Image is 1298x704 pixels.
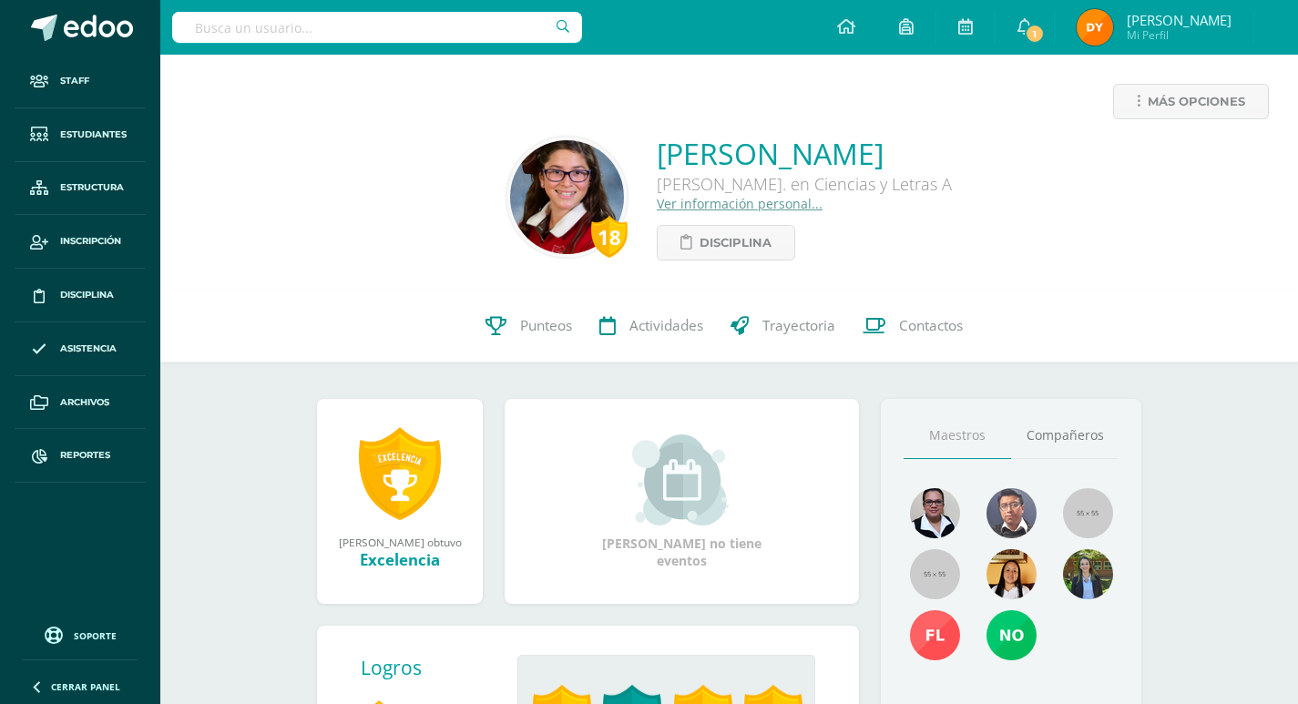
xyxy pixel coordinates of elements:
[15,162,146,216] a: Estructura
[15,108,146,162] a: Estudiantes
[986,610,1037,660] img: 7e5ce3178e263c1de2a2f09ff2bb6eb7.png
[586,290,717,362] a: Actividades
[60,74,89,88] span: Staff
[60,448,110,463] span: Reportes
[15,429,146,483] a: Reportes
[22,622,138,647] a: Soporte
[762,316,835,335] span: Trayectoria
[904,413,1011,459] a: Maestros
[60,180,124,195] span: Estructura
[1113,84,1269,119] a: Más opciones
[361,655,503,680] div: Logros
[700,226,772,260] span: Disciplina
[910,488,960,538] img: e41c3894aaf89bb740a7d8c448248d63.png
[657,173,952,195] div: [PERSON_NAME]. en Ciencias y Letras A
[15,269,146,322] a: Disciplina
[60,395,109,410] span: Archivos
[472,290,586,362] a: Punteos
[15,55,146,108] a: Staff
[629,316,703,335] span: Actividades
[1025,24,1045,44] span: 1
[520,316,572,335] span: Punteos
[60,342,117,356] span: Asistencia
[910,549,960,599] img: 55x55
[591,434,773,569] div: [PERSON_NAME] no tiene eventos
[172,12,582,43] input: Busca un usuario...
[335,549,465,570] div: Excelencia
[1077,9,1113,46] img: 037b6ea60564a67d0a4f148695f9261a.png
[910,610,960,660] img: 57c4e928f643661f27a38ec3fbef529c.png
[657,225,795,260] a: Disciplina
[591,216,628,258] div: 18
[60,128,127,142] span: Estudiantes
[986,549,1037,599] img: 46f6fa15264c5e69646c4d280a212a31.png
[717,290,849,362] a: Trayectoria
[60,234,121,249] span: Inscripción
[849,290,976,362] a: Contactos
[899,316,963,335] span: Contactos
[51,680,120,693] span: Cerrar panel
[657,134,952,173] a: [PERSON_NAME]
[60,288,114,302] span: Disciplina
[1127,27,1232,43] span: Mi Perfil
[632,434,731,525] img: event_small.png
[74,629,117,642] span: Soporte
[1148,85,1245,118] span: Más opciones
[986,488,1037,538] img: bf3cc4379d1deeebe871fe3ba6f72a08.png
[335,535,465,549] div: [PERSON_NAME] obtuvo
[15,376,146,430] a: Archivos
[1011,413,1119,459] a: Compañeros
[15,215,146,269] a: Inscripción
[510,140,624,254] img: 5c9b3f2e99b296b39d8321f920b1ea29.png
[15,322,146,376] a: Asistencia
[657,195,823,212] a: Ver información personal...
[1127,11,1232,29] span: [PERSON_NAME]
[1063,488,1113,538] img: 55x55
[1063,549,1113,599] img: 7d61841bcfb191287f003a87f3c9ee53.png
